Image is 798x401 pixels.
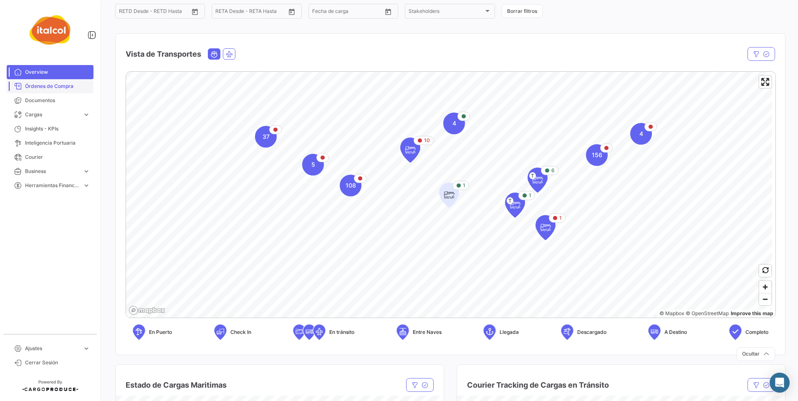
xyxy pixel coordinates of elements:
[25,97,90,104] span: Documentos
[83,345,90,352] span: expand_more
[664,328,687,336] span: A Destino
[443,113,465,134] div: Map marker
[592,151,602,159] span: 156
[302,154,324,175] div: Map marker
[25,345,79,352] span: Ajustes
[255,126,277,148] div: Map marker
[25,359,90,366] span: Cerrar Sesión
[400,138,420,163] div: Map marker
[551,167,555,174] span: 6
[25,125,90,133] span: Insights - KPIs
[7,136,93,150] a: Inteligencia Portuaria
[126,48,201,60] h4: Vista de Transportes
[346,181,356,190] span: 108
[25,153,90,161] span: Courier
[329,328,354,336] span: En tránsito
[140,10,173,15] input: Hasta
[507,197,513,204] span: T
[149,328,172,336] span: En Puerto
[25,168,79,175] span: Business
[467,379,609,391] h4: Courier Tracking de Cargas en Tránsito
[659,310,684,316] a: Mapbox
[424,137,430,144] span: 10
[29,10,71,52] img: italcol-logo.png
[413,328,442,336] span: Entre Naves
[745,328,768,336] span: Completo
[586,144,608,166] div: Map marker
[119,10,134,15] input: Desde
[452,119,456,128] span: 4
[189,5,201,18] button: Open calendar
[83,168,90,175] span: expand_more
[230,328,251,336] span: Check In
[577,328,606,336] span: Descargado
[7,150,93,164] a: Courier
[126,72,772,318] canvas: Map
[439,183,459,208] div: Map marker
[502,4,543,18] button: Borrar filtros
[263,133,270,141] span: 37
[529,192,531,199] span: 1
[500,328,519,336] span: Llegada
[312,10,327,15] input: Desde
[630,123,652,145] div: Map marker
[25,111,79,118] span: Cargas
[285,5,298,18] button: Open calendar
[129,306,165,315] a: Mapbox logo
[236,10,270,15] input: Hasta
[529,172,536,179] span: T
[7,93,93,108] a: Documentos
[25,83,90,90] span: Órdenes de Compra
[559,214,562,222] span: 1
[759,281,771,293] button: Zoom in
[409,10,483,15] span: Stakeholders
[7,65,93,79] a: Overview
[83,111,90,118] span: expand_more
[215,10,230,15] input: Desde
[208,49,220,59] button: Ocean
[505,193,525,218] div: Map marker
[759,293,771,305] button: Zoom out
[25,68,90,76] span: Overview
[535,215,556,240] div: Map marker
[639,130,643,138] span: 4
[7,122,93,136] a: Insights - KPIs
[731,310,773,316] a: Map feedback
[770,373,790,393] div: Abrir Intercom Messenger
[686,310,729,316] a: OpenStreetMap
[528,168,548,193] div: Map marker
[759,293,771,305] span: Zoom out
[126,379,227,391] h4: Estado de Cargas Maritimas
[25,139,90,147] span: Inteligencia Portuaria
[340,175,361,196] div: Map marker
[25,182,79,189] span: Herramientas Financieras
[7,79,93,93] a: Órdenes de Compra
[463,182,465,189] span: 1
[737,347,775,361] button: Ocultar
[759,76,771,88] button: Enter fullscreen
[382,5,394,18] button: Open calendar
[311,160,315,169] span: 5
[83,182,90,189] span: expand_more
[223,49,235,59] button: Air
[333,10,366,15] input: Hasta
